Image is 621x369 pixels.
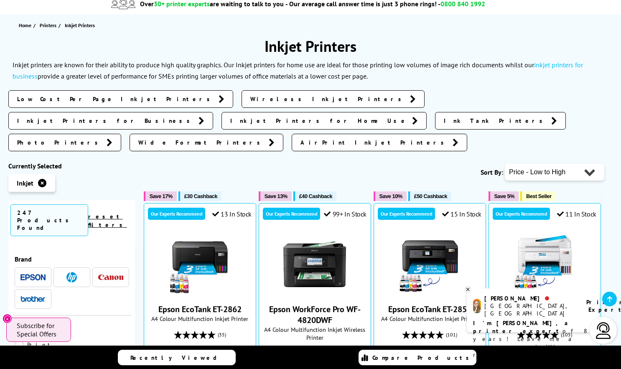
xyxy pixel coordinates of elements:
[65,22,95,28] span: Inkjet Printers
[595,322,612,339] img: user-headset-light.svg
[398,289,461,297] a: Epson EcoTank ET-2851
[388,304,471,315] a: Epson EcoTank ET-2851
[263,326,366,341] span: A4 Colour Multifunction Inkjet Wireless Printer
[494,193,514,199] span: Save 5%
[526,193,552,199] span: Best Seller
[15,255,129,263] span: Brand
[379,193,402,199] span: Save 10%
[481,168,503,176] span: Sort By:
[263,208,320,220] div: Our Experts Recommend
[300,138,448,147] span: AirPrint Inkjet Printers
[374,191,407,201] button: Save 10%
[473,319,593,359] p: of 8 years! Leave me a message and I'll respond ASAP
[292,134,467,151] a: AirPrint Inkjet Printers
[283,233,346,295] img: Epson WorkForce Pro WF-4820DWF
[8,162,135,170] div: Currently Selected
[324,210,366,218] div: 99+ In Stock
[221,112,427,130] a: Inkjet Printers for Home Use
[17,95,214,103] span: Low Cost Per Page Inkjet Printers
[148,208,205,220] div: Our Experts Recommend
[158,304,242,315] a: Epson EcoTank ET-2862
[184,193,217,199] span: £30 Cashback
[168,289,231,297] a: Epson EcoTank ET-2862
[442,210,481,218] div: 15 In Stock
[17,321,63,338] span: Subscribe for Special Offers
[8,90,233,108] a: Low Cost Per Page Inkjet Printers
[473,299,481,313] img: amy-livechat.png
[148,315,252,323] span: A4 Colour Multifunction Inkjet Printer
[168,233,231,295] img: Epson EcoTank ET-2862
[218,327,226,343] span: (35)
[259,191,292,201] button: Save 13%
[66,272,77,282] img: HP
[3,314,12,323] button: Close
[59,272,84,282] a: HP
[414,193,447,199] span: £50 Cashback
[20,272,46,282] a: Epson
[20,274,46,280] img: Epson
[20,296,46,302] img: Brother
[20,294,46,304] a: Brother
[557,210,596,218] div: 11 In Stock
[299,193,332,199] span: £40 Cashback
[359,350,476,365] a: Compare Products
[493,208,550,220] div: Our Experts Recommend
[444,117,547,125] span: Ink Tank Printers
[520,191,556,201] button: Best Seller
[378,208,435,220] div: Our Experts Recommend
[372,354,473,361] span: Compare Products
[150,193,173,199] span: Save 17%
[212,210,252,218] div: 13 In Stock
[178,191,221,201] button: £30 Cashback
[13,61,583,80] p: Inkjet printers are known for their ability to produce high quality graphics. Our Inkjet printers...
[408,191,451,201] button: £50 Cashback
[17,179,33,187] span: Inkjet
[283,289,346,297] a: Epson WorkForce Pro WF-4820DWF
[446,327,457,343] span: (101)
[130,134,283,151] a: Wide Format Printers
[473,319,570,335] b: I'm [PERSON_NAME], a printer expert
[435,112,566,130] a: Ink Tank Printers
[378,315,481,323] span: A4 Colour Multifunction Inkjet Printer
[40,21,56,30] span: Printers
[269,304,361,326] a: Epson WorkForce Pro WF-4820DWF
[484,295,576,302] div: [PERSON_NAME]
[230,117,408,125] span: Inkjet Printers for Home Use
[293,191,336,201] button: £40 Cashback
[513,233,576,295] img: Epson EcoTank ET-4856
[118,350,236,365] a: Recently Viewed
[25,326,129,336] span: Category
[98,275,123,280] img: Canon
[8,112,213,130] a: Inkjet Printers for Business
[398,233,461,295] img: Epson EcoTank ET-2851
[8,134,121,151] a: Photo Printers
[98,272,123,282] a: Canon
[250,95,406,103] span: Wireless Inkjet Printers
[8,36,613,56] h1: Inkjet Printers
[88,213,127,229] a: reset filters
[484,302,576,317] div: [GEOGRAPHIC_DATA], [GEOGRAPHIC_DATA]
[138,138,265,147] span: Wide Format Printers
[40,21,59,30] a: Printers
[265,193,288,199] span: Save 13%
[17,117,194,125] span: Inkjet Printers for Business
[242,90,425,108] a: Wireless Inkjet Printers
[10,204,88,236] span: 247 Products Found
[17,138,102,147] span: Photo Printers
[19,21,33,30] a: Home
[144,191,177,201] button: Save 17%
[130,354,225,361] span: Recently Viewed
[489,191,519,201] button: Save 5%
